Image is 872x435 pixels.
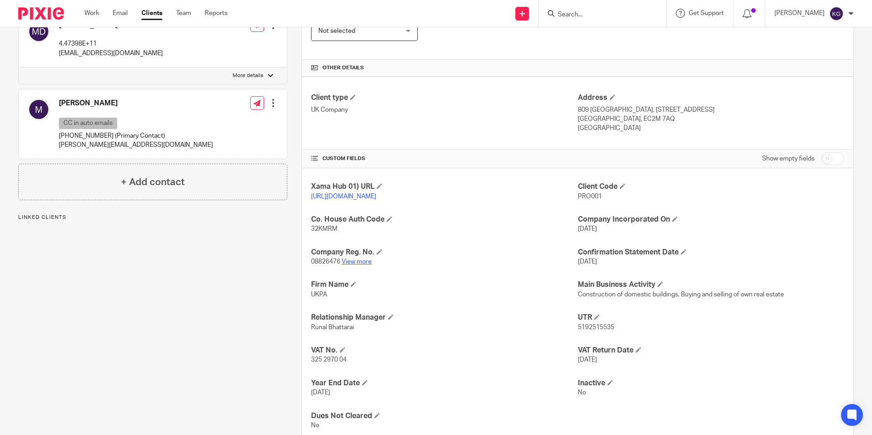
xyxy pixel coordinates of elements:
a: Team [176,9,191,18]
h4: Year End Date [311,378,577,388]
p: [GEOGRAPHIC_DATA], EC2M 7AQ [578,114,844,124]
span: [DATE] [578,226,597,232]
p: [EMAIL_ADDRESS][DOMAIN_NAME] [59,49,163,58]
h4: + Add contact [121,175,185,189]
a: Reports [205,9,228,18]
p: UK Company [311,105,577,114]
span: Other details [322,64,364,72]
span: No [311,422,319,429]
p: 809 [GEOGRAPHIC_DATA], [STREET_ADDRESS] [578,105,844,114]
label: Show empty fields [762,154,815,163]
a: Clients [141,9,162,18]
h4: Company Reg. No. [311,248,577,257]
p: [PERSON_NAME] [774,9,825,18]
h4: Xama Hub 01) URL [311,182,577,192]
img: svg%3E [829,6,844,21]
p: 4.47398E+11 [59,39,163,48]
span: [DATE] [578,259,597,265]
h4: Dues Not Cleared [311,411,577,421]
span: 5192515535 [578,324,614,331]
p: [GEOGRAPHIC_DATA] [578,124,844,133]
h4: UTR [578,313,844,322]
span: Get Support [689,10,724,16]
span: 08826476 [311,259,340,265]
img: Pixie [18,7,64,20]
h4: Firm Name [311,280,577,290]
h4: Co. House Auth Code [311,215,577,224]
h4: [PERSON_NAME] [59,98,213,108]
span: UKPA [311,291,327,298]
input: Search [557,11,639,19]
p: More details [233,72,263,79]
p: [PERSON_NAME][EMAIL_ADDRESS][DOMAIN_NAME] [59,140,213,150]
h4: Client type [311,93,577,103]
h4: VAT No. [311,346,577,355]
a: Work [84,9,99,18]
h4: Relationship Manager [311,313,577,322]
a: View more [342,259,372,265]
h4: Client Code [578,182,844,192]
h4: VAT Return Date [578,346,844,355]
h4: Company Incorporated On [578,215,844,224]
h4: CUSTOM FIELDS [311,155,577,162]
a: [URL][DOMAIN_NAME] [311,193,376,200]
h4: Main Business Activity [578,280,844,290]
p: [PHONE_NUMBER] (Primary Contact) [59,131,213,140]
img: svg%3E [28,21,50,42]
a: Email [113,9,128,18]
span: Not selected [318,28,355,34]
h4: Confirmation Statement Date [578,248,844,257]
span: Runal Bhattarai [311,324,354,331]
span: 32KMRM [311,226,337,232]
h4: Inactive [578,378,844,388]
span: [DATE] [578,357,597,363]
span: Construction of domestic buildings, Buying and selling of own real estate [578,291,784,298]
span: No [578,389,586,396]
span: 325 2970 04 [311,357,347,363]
p: Linked clients [18,214,287,221]
span: [DATE] [311,389,330,396]
img: svg%3E [28,98,50,120]
p: CC in auto emails [59,118,117,129]
h4: Address [578,93,844,103]
span: PRO001 [578,193,602,200]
